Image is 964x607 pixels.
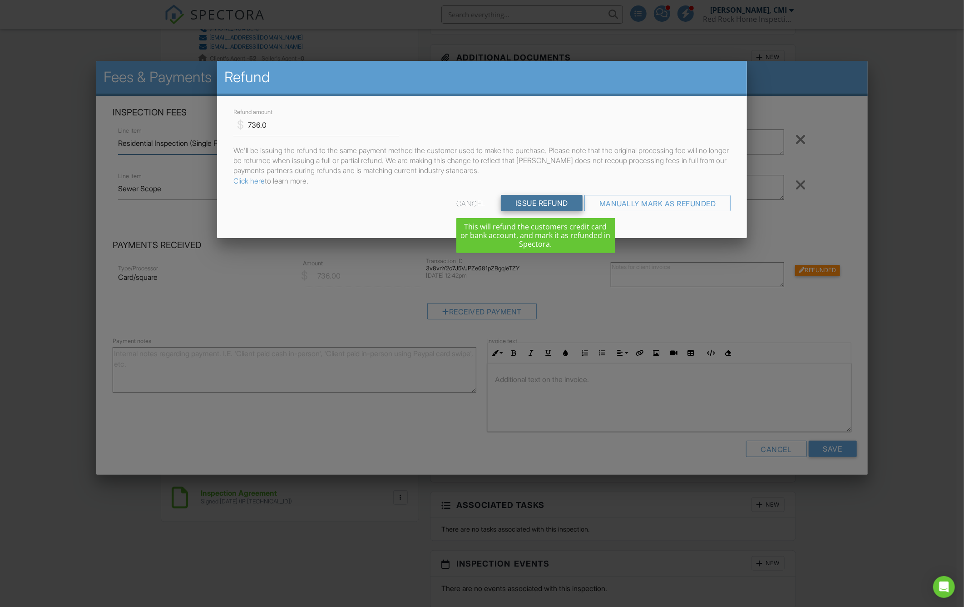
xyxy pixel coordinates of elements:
[584,195,731,211] input: Manually Mark as Refunded
[237,117,244,133] div: $
[233,108,272,116] label: Refund amount
[233,176,265,185] a: Click here
[224,68,740,86] h2: Refund
[456,195,485,211] div: Cancel
[233,145,731,186] p: We'll be issuing the refund to the same payment method the customer used to make the purchase. Pl...
[501,195,583,211] input: Issue Refund
[933,576,955,598] div: Open Intercom Messenger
